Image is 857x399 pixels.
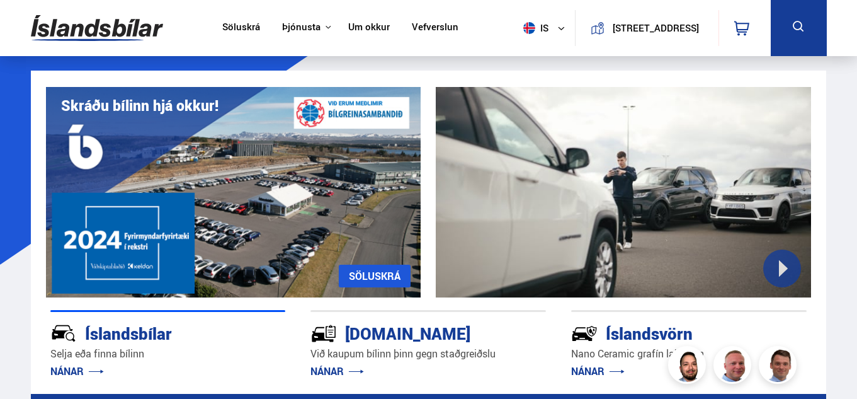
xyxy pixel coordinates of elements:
button: is [518,9,575,47]
img: eKx6w-_Home_640_.png [46,87,421,298]
img: G0Ugv5HjCgRt.svg [31,8,163,49]
div: Íslandsvörn [571,321,762,344]
a: NÁNAR [310,364,364,378]
img: FbJEzSuNWCJXmdc-.webp [761,348,798,386]
div: [DOMAIN_NAME] [310,321,501,344]
a: Um okkur [348,21,390,35]
button: [STREET_ADDRESS] [610,23,702,33]
img: JRvxyua_JYH6wB4c.svg [50,320,77,347]
div: Íslandsbílar [50,321,241,344]
h1: Skráðu bílinn hjá okkur! [61,97,219,114]
a: NÁNAR [50,364,104,378]
a: [STREET_ADDRESS] [582,10,711,46]
span: is [518,22,550,34]
a: Söluskrá [222,21,260,35]
a: Vefverslun [412,21,458,35]
p: Nano Ceramic grafín lakkvörn [571,347,807,361]
img: siFngHWaQ9KaOqBr.png [715,348,753,386]
p: Við kaupum bílinn þinn gegn staðgreiðslu [310,347,546,361]
img: nhp88E3Fdnt1Opn2.png [670,348,708,386]
img: tr5P-W3DuiFaO7aO.svg [310,320,337,347]
a: SÖLUSKRÁ [339,265,411,287]
img: svg+xml;base64,PHN2ZyB4bWxucz0iaHR0cDovL3d3dy53My5vcmcvMjAwMC9zdmciIHdpZHRoPSI1MTIiIGhlaWdodD0iNT... [523,22,535,34]
a: NÁNAR [571,364,625,378]
button: Þjónusta [282,21,321,33]
p: Selja eða finna bílinn [50,347,286,361]
img: -Svtn6bYgwAsiwNX.svg [571,320,598,347]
